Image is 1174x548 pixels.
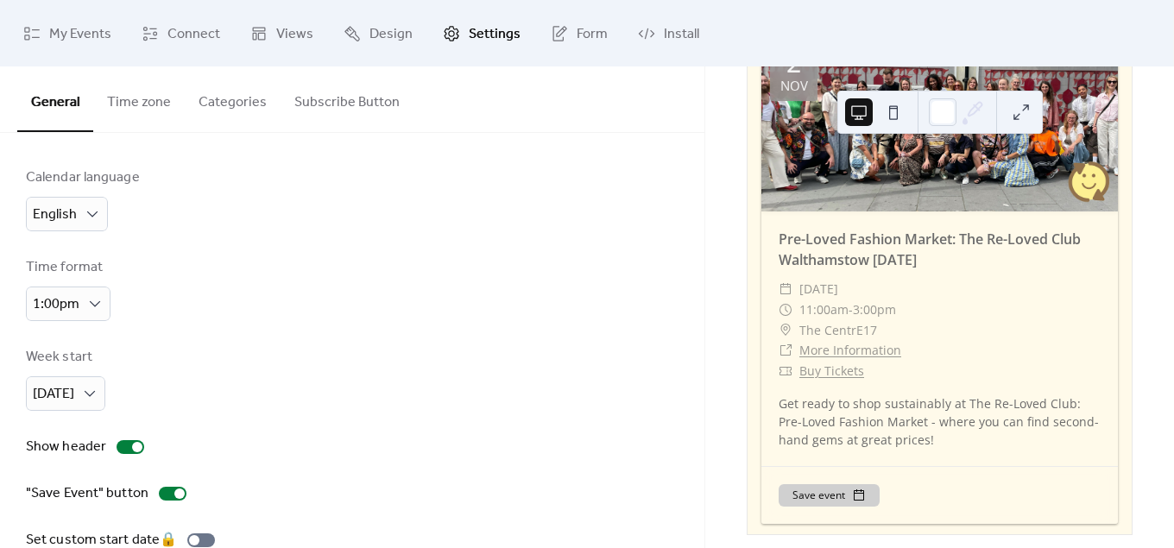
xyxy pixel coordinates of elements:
a: My Events [10,7,124,60]
div: Time format [26,257,107,278]
button: Time zone [93,66,185,130]
div: "Save Event" button [26,483,148,504]
div: Calendar language [26,167,140,188]
button: Categories [185,66,281,130]
div: Week start [26,347,102,368]
a: Views [237,7,326,60]
button: Save event [779,484,880,507]
a: Connect [129,7,233,60]
span: Connect [167,21,220,47]
span: Design [369,21,413,47]
span: [DATE] [799,279,838,299]
button: General [17,66,93,132]
span: Settings [469,21,521,47]
div: ​ [779,361,792,381]
div: ​ [779,279,792,299]
a: Pre-Loved Fashion Market: The Re-Loved Club Walthamstow [DATE] [779,230,1081,269]
span: [DATE] [33,381,74,407]
div: Show header [26,437,106,457]
div: 2 [786,50,801,76]
span: 11:00am [799,299,849,320]
span: Views [276,21,313,47]
div: Nov [780,79,808,92]
div: ​ [779,299,792,320]
span: English [33,201,77,228]
span: Form [577,21,608,47]
a: Settings [430,7,533,60]
button: Subscribe Button [281,66,413,130]
a: Install [625,7,712,60]
div: Get ready to shop sustainably at The Re-Loved Club: Pre-Loved Fashion Market - where you can find... [761,394,1118,449]
a: Design [331,7,426,60]
a: Buy Tickets [799,362,864,379]
span: 3:00pm [853,299,896,320]
span: - [849,299,853,320]
span: My Events [49,21,111,47]
div: ​ [779,340,792,361]
span: The CentrE17 [799,320,877,341]
span: Install [664,21,699,47]
div: ​ [779,320,792,341]
span: 1:00pm [33,291,79,318]
a: Form [538,7,621,60]
a: More Information [799,342,901,358]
